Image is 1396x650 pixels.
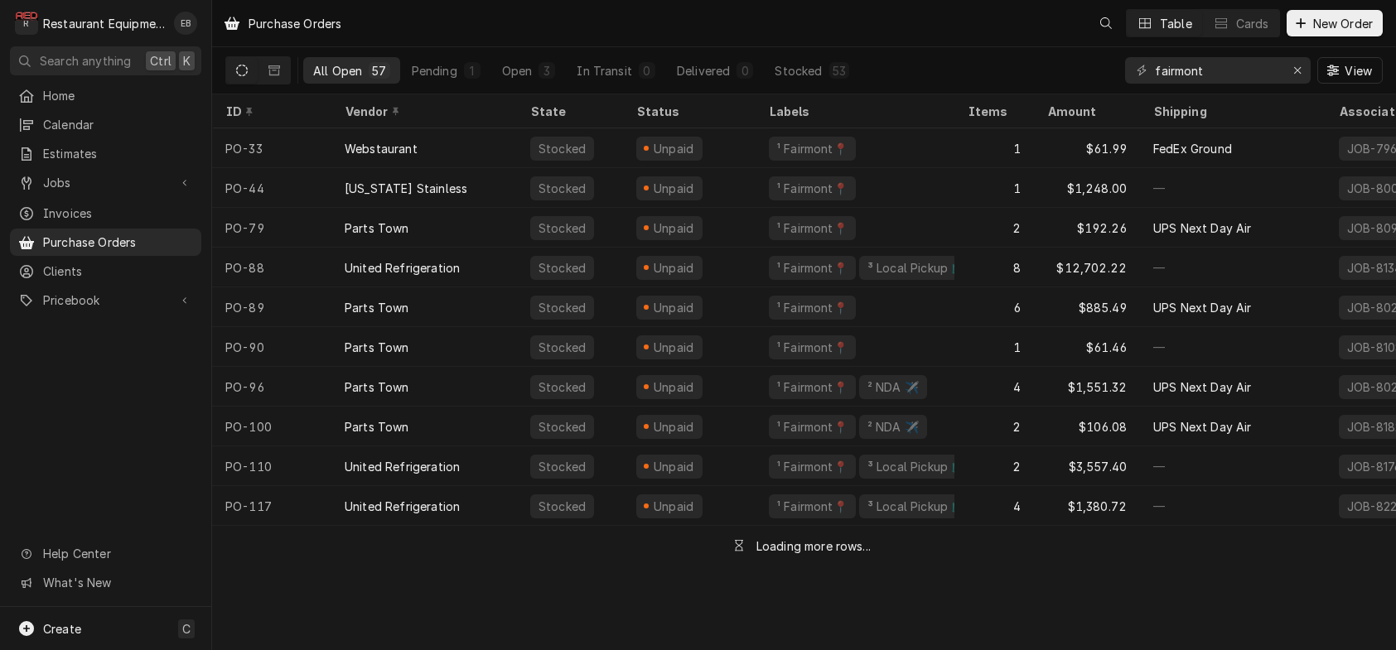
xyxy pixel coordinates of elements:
button: New Order [1287,10,1383,36]
span: C [182,620,191,638]
div: 2 [954,446,1034,486]
div: — [1140,327,1326,367]
div: Unpaid [651,140,696,157]
div: Cards [1236,15,1269,32]
div: $106.08 [1034,407,1140,446]
div: ³ Local Pickup 🛍️ [866,498,968,515]
div: R [15,12,38,35]
div: 1 [954,168,1034,208]
div: $3,557.40 [1034,446,1140,486]
div: Table [1160,15,1192,32]
div: 53 [833,62,846,79]
div: Unpaid [651,180,696,197]
div: 2 [954,407,1034,446]
button: Erase input [1284,57,1311,84]
div: United Refrigeration [345,498,460,515]
div: — [1140,168,1326,208]
a: Go to Jobs [10,169,201,196]
div: Parts Town [345,299,409,316]
div: 0 [642,62,652,79]
div: Open [502,62,533,79]
div: Restaurant Equipment Diagnostics's Avatar [15,12,38,35]
div: 8 [954,248,1034,287]
div: Amount [1047,103,1123,120]
div: PO-44 [212,168,331,208]
div: ¹ Fairmont📍 [775,418,849,436]
div: ¹ Fairmont📍 [775,180,849,197]
button: View [1317,57,1383,84]
span: New Order [1310,15,1376,32]
div: Stocked [537,259,587,277]
div: EB [174,12,197,35]
span: Ctrl [150,52,171,70]
div: Stocked [775,62,822,79]
div: ID [225,103,315,120]
span: Search anything [40,52,131,70]
div: United Refrigeration [345,259,460,277]
a: Go to Help Center [10,540,201,567]
div: Shipping [1153,103,1312,120]
div: PO-89 [212,287,331,327]
span: Home [43,87,193,104]
div: ¹ Fairmont📍 [775,498,849,515]
div: ¹ Fairmont📍 [775,339,849,356]
div: Emily Bird's Avatar [174,12,197,35]
div: ¹ Fairmont📍 [775,259,849,277]
div: PO-110 [212,446,331,486]
div: 1 [954,128,1034,168]
a: Calendar [10,111,201,138]
div: All Open [313,62,362,79]
input: Keyword search [1155,57,1279,84]
div: ¹ Fairmont📍 [775,378,849,396]
div: PO-79 [212,208,331,248]
div: $1,551.32 [1034,367,1140,407]
div: ¹ Fairmont📍 [775,299,849,316]
span: Invoices [43,205,193,222]
div: Stocked [537,498,587,515]
div: — [1140,486,1326,526]
div: Stocked [537,180,587,197]
div: $1,380.72 [1034,486,1140,526]
div: Stocked [537,140,587,157]
div: Pending [412,62,457,79]
div: 3 [542,62,552,79]
span: Pricebook [43,291,168,309]
div: ³ Local Pickup 🛍️ [866,259,968,277]
div: $1,248.00 [1034,168,1140,208]
div: Unpaid [651,339,696,356]
div: $61.99 [1034,128,1140,168]
div: ² NDA ✈️ [866,418,920,436]
div: FedEx Ground [1153,140,1232,157]
span: Help Center [43,545,191,562]
a: Estimates [10,140,201,167]
span: K [183,52,191,70]
div: Parts Town [345,219,409,237]
div: Loading more rows... [756,537,871,555]
div: Unpaid [651,299,696,316]
div: ¹ Fairmont📍 [775,219,849,237]
div: ¹ Fairmont📍 [775,458,849,475]
div: $885.49 [1034,287,1140,327]
div: ³ Local Pickup 🛍️ [866,458,968,475]
div: PO-100 [212,407,331,446]
a: Invoices [10,200,201,227]
div: Webstaurant [345,140,418,157]
div: UPS Next Day Air [1153,378,1252,396]
a: Go to What's New [10,569,201,596]
div: 4 [954,367,1034,407]
div: Restaurant Equipment Diagnostics [43,15,165,32]
a: Go to Pricebook [10,286,201,314]
div: 0 [740,62,750,79]
span: Purchase Orders [43,234,193,251]
div: Vendor [345,103,500,120]
div: PO-33 [212,128,331,168]
div: Unpaid [651,458,696,475]
div: Unpaid [651,498,696,515]
div: $12,702.22 [1034,248,1140,287]
span: Jobs [43,174,168,191]
span: View [1341,62,1375,79]
div: PO-88 [212,248,331,287]
span: Create [43,622,81,636]
div: 1 [467,62,477,79]
div: Parts Town [345,378,409,396]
